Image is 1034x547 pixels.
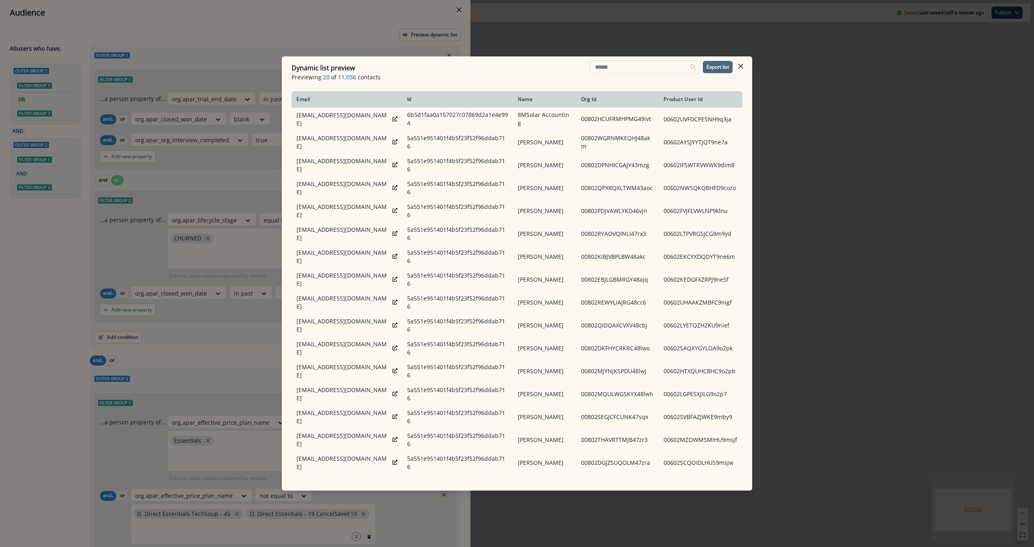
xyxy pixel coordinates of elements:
[296,271,389,288] p: [EMAIL_ADDRESS][DOMAIN_NAME]
[402,428,513,451] td: 5a551e951401f4b5f23f52f96ddab716
[703,61,733,73] button: Export list
[402,177,513,200] td: 5a551e951401f4b5f23f52f96ddab716
[576,428,659,451] td: 00802THAVRTTMJB47zr3
[296,180,389,196] p: [EMAIL_ADDRESS][DOMAIN_NAME]
[402,360,513,383] td: 5a551e951401f4b5f23f52f96ddab716
[659,428,742,451] td: 00602MZOWMSMIHU9msjf
[292,73,742,81] p: Previewing of contacts
[576,154,659,177] td: 00802DPNHICGAJY43mzg
[659,222,742,245] td: 00602LTPVRGSJCG9m9yd
[402,222,513,245] td: 5a551e951401f4b5f23f52f96ddab716
[659,474,742,497] td: 00602VSAOVICTVK993td
[659,108,742,131] td: 00602UVFDCPESNH9q3ja
[513,428,576,451] td: [PERSON_NAME]
[402,131,513,154] td: 5a551e951401f4b5f23f52f96ddab716
[513,337,576,360] td: [PERSON_NAME]
[513,314,576,337] td: [PERSON_NAME]
[407,96,508,103] div: Id
[659,268,742,291] td: 00602KEDGFXZRPJ9ne5f
[513,177,576,200] td: [PERSON_NAME]
[576,268,659,291] td: 00802EBJLGBMRGY48ajq
[513,200,576,222] td: [PERSON_NAME]
[296,432,389,448] p: [EMAIL_ADDRESS][DOMAIN_NAME]
[576,222,659,245] td: 00802RYAOVQINLI47rx3
[296,409,389,425] p: [EMAIL_ADDRESS][DOMAIN_NAME]
[513,222,576,245] td: [PERSON_NAME]
[659,451,742,474] td: 00602SCQOIDLHUS9msjw
[296,111,389,128] p: [EMAIL_ADDRESS][DOMAIN_NAME]
[659,177,742,200] td: 00602NWSQKQBHFD9cozo
[659,131,742,154] td: 00602AYSJYYTJQT9ne7a
[296,386,389,402] p: [EMAIL_ADDRESS][DOMAIN_NAME]
[402,200,513,222] td: 5a551e951401f4b5f23f52f96ddab716
[513,383,576,406] td: [PERSON_NAME]
[576,108,659,131] td: 00802HCUFRMHPMG49ivt
[296,203,389,219] p: [EMAIL_ADDRESS][DOMAIN_NAME]
[659,314,742,337] td: 00602LYETQZHZKU9nief
[402,154,513,177] td: 5a551e951401f4b5f23f52f96ddab716
[576,451,659,474] td: 00802DGJZSUQOLM47zra
[402,406,513,428] td: 5a551e951401f4b5f23f52f96ddab716
[323,73,330,81] span: 20
[513,245,576,268] td: [PERSON_NAME]
[402,314,513,337] td: 5a551e951401f4b5f23f52f96ddab716
[402,337,513,360] td: 5a551e951401f4b5f23f52f96ddab716
[513,131,576,154] td: [PERSON_NAME]
[659,383,742,406] td: 00602LGPESXJILG9o2p7
[513,154,576,177] td: [PERSON_NAME]
[296,317,389,334] p: [EMAIL_ADDRESS][DOMAIN_NAME]
[296,455,389,471] p: [EMAIL_ADDRESS][DOMAIN_NAME]
[706,64,729,70] p: Export list
[576,360,659,383] td: 00802MJYNJKSPDU48lwj
[402,108,513,131] td: 6b5d1faa0a157027c07869d2a1e4e994
[513,406,576,428] td: [PERSON_NAME]
[513,268,576,291] td: [PERSON_NAME]
[296,157,389,173] p: [EMAIL_ADDRESS][DOMAIN_NAME]
[402,383,513,406] td: 5a551e951401f4b5f23f52f96ddab716
[513,360,576,383] td: [PERSON_NAME]
[659,200,742,222] td: 00602FVJFLVWLNP9klnu
[402,268,513,291] td: 5a551e951401f4b5f23f52f96ddab716
[296,363,389,379] p: [EMAIL_ADDRESS][DOMAIN_NAME]
[296,96,397,103] div: Email
[338,73,356,81] span: 11,036
[576,406,659,428] td: 00802SEGJCFCUNK47sqx
[296,294,389,311] p: [EMAIL_ADDRESS][DOMAIN_NAME]
[402,474,513,497] td: 5a551e951401f4b5f23f52f96ddab716
[296,226,389,242] p: [EMAIL_ADDRESS][DOMAIN_NAME]
[518,96,571,103] div: Name
[576,314,659,337] td: 00802QIDQAXCVXV48cbj
[576,245,659,268] td: 00802KIBJVBPLBW48akc
[513,474,576,497] td: [PERSON_NAME]
[402,451,513,474] td: 5a551e951401f4b5f23f52f96ddab716
[513,108,576,131] td: 8MSolar Accounting
[659,291,742,314] td: 00602UHAAKZMBFC9nigf
[402,245,513,268] td: 5a551e951401f4b5f23f52f96ddab716
[513,291,576,314] td: [PERSON_NAME]
[296,249,389,265] p: [EMAIL_ADDRESS][DOMAIN_NAME]
[576,337,659,360] td: 00802DKFHYCRKRC48lwo
[734,60,747,73] button: Close
[402,291,513,314] td: 5a551e951401f4b5f23f52f96ddab716
[581,96,654,103] div: Org Id
[576,383,659,406] td: 00802MQULWGSKYX48lwh
[576,291,659,314] td: 00802REWYLIAJRG48cc6
[576,474,659,497] td: 00802IGHECCXICB41ts8
[659,154,742,177] td: 00602IFSWTRVWWK9dim8
[659,406,742,428] td: 00602SVBFAZJWKE9mby9
[659,360,742,383] td: 00602HTXQUHCBHC9o2pb
[659,337,742,360] td: 00602SAQXYGYLOA9o2pk
[576,131,659,154] td: 00802WGRNMKEQHJ48akm
[576,200,659,222] td: 00802PDJVAWLYKD46vjn
[576,177,659,200] td: 00802QPXRQXLTWM43aoc
[659,245,742,268] td: 00602EKCYXDQDYT9ne6m
[513,451,576,474] td: [PERSON_NAME]
[296,340,389,356] p: [EMAIL_ADDRESS][DOMAIN_NAME]
[296,134,389,150] p: [EMAIL_ADDRESS][DOMAIN_NAME]
[292,63,355,73] p: Dynamic list preview
[664,96,738,103] div: Product User Id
